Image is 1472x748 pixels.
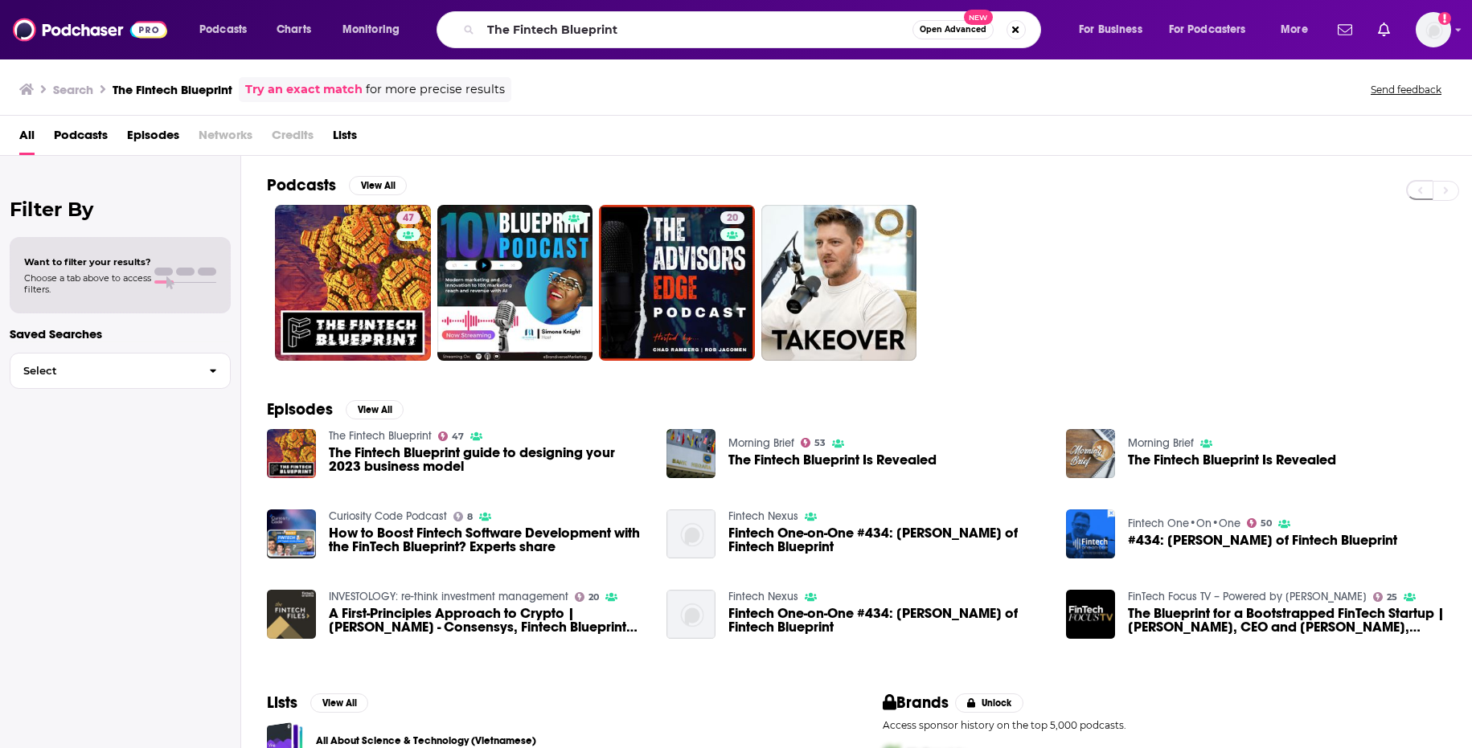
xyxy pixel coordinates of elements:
[13,14,167,45] img: Podchaser - Follow, Share and Rate Podcasts
[396,211,420,224] a: 47
[329,607,647,634] a: A First-Principles Approach to Crypto | Lex Sokolin - Consensys, Fintech Blueprint [The Future of...
[1261,520,1272,527] span: 50
[666,509,715,558] img: Fintech One-on-One #434: Lex Sokolin of Fintech Blueprint
[267,399,333,419] h2: Episodes
[267,429,316,478] img: The Fintech Blueprint guide to designing your 2023 business model
[267,509,316,558] img: How to Boost Fintech Software Development with the FinTech Blueprint? Experts share
[1372,16,1396,43] a: Show notifications dropdown
[403,211,414,227] span: 47
[1066,429,1115,478] img: The Fintech Blueprint Is Revealed
[267,399,404,419] a: EpisodesView All
[10,353,231,389] button: Select
[1128,517,1240,530] a: Fintech One•On•One
[1066,509,1115,558] img: #434: Lex Sokolin of Fintech Blueprint
[366,80,505,99] span: for more precise results
[920,26,986,34] span: Open Advanced
[199,122,252,155] span: Networks
[19,122,35,155] a: All
[267,175,407,195] a: PodcastsView All
[801,438,826,448] a: 53
[267,590,316,639] img: A First-Principles Approach to Crypto | Lex Sokolin - Consensys, Fintech Blueprint [The Future of...
[1128,436,1194,450] a: Morning Brief
[1158,17,1269,43] button: open menu
[329,446,647,473] a: The Fintech Blueprint guide to designing your 2023 business model
[1169,18,1246,41] span: For Podcasters
[10,366,196,376] span: Select
[1281,18,1308,41] span: More
[54,122,108,155] a: Podcasts
[720,211,744,224] a: 20
[467,513,473,521] span: 8
[1128,590,1367,603] a: FinTech Focus TV – Powered by Harrington Starr
[453,512,474,521] a: 8
[245,80,363,99] a: Try an exact match
[1128,453,1336,467] a: The Fintech Blueprint Is Revealed
[1128,533,1397,547] span: #434: [PERSON_NAME] of Fintech Blueprint
[267,693,368,713] a: ListsView All
[329,526,647,554] a: How to Boost Fintech Software Development with the FinTech Blueprint? Experts share
[331,17,420,43] button: open menu
[188,17,268,43] button: open menu
[1128,607,1446,634] a: The Blueprint for a Bootstrapped FinTech Startup | Itay Desau, CEO and Kirill Egorov, Head of Qua...
[266,17,321,43] a: Charts
[329,429,432,443] a: The Fintech Blueprint
[1128,607,1446,634] span: The Blueprint for a Bootstrapped FinTech Startup | [PERSON_NAME], CEO and [PERSON_NAME], Head of ...
[310,693,368,713] button: View All
[329,509,447,523] a: Curiosity Code Podcast
[452,11,1056,48] div: Search podcasts, credits, & more...
[1331,16,1359,43] a: Show notifications dropdown
[728,607,1047,634] a: Fintech One-on-One #434: Lex Sokolin of Fintech Blueprint
[127,122,179,155] span: Episodes
[728,607,1047,634] span: Fintech One-on-One #434: [PERSON_NAME] of Fintech Blueprint
[452,433,464,440] span: 47
[1416,12,1451,47] span: Logged in as WachsmanSG
[728,590,798,603] a: Fintech Nexus
[438,431,465,441] a: 47
[575,592,600,602] a: 20
[10,198,231,221] h2: Filter By
[955,693,1023,713] button: Unlock
[277,18,311,41] span: Charts
[1366,83,1446,96] button: Send feedback
[346,400,404,419] button: View All
[883,693,949,713] h2: Brands
[1079,18,1142,41] span: For Business
[113,82,232,97] h3: The Fintech Blueprint
[1269,17,1328,43] button: open menu
[267,175,336,195] h2: Podcasts
[24,256,151,268] span: Want to filter your results?
[1416,12,1451,47] button: Show profile menu
[666,590,715,639] img: Fintech One-on-One #434: Lex Sokolin of Fintech Blueprint
[272,122,314,155] span: Credits
[333,122,357,155] a: Lists
[267,693,297,713] h2: Lists
[1128,533,1397,547] a: #434: Lex Sokolin of Fintech Blueprint
[1438,12,1451,25] svg: Add a profile image
[199,18,247,41] span: Podcasts
[728,526,1047,554] a: Fintech One-on-One #434: Lex Sokolin of Fintech Blueprint
[1066,590,1115,639] img: The Blueprint for a Bootstrapped FinTech Startup | Itay Desau, CEO and Kirill Egorov, Head of Qua...
[10,326,231,341] p: Saved Searches
[727,211,738,227] span: 20
[883,719,1447,731] p: Access sponsor history on the top 5,000 podcasts.
[329,607,647,634] span: A First-Principles Approach to Crypto | [PERSON_NAME] - Consensys, Fintech Blueprint [The Future ...
[53,82,93,97] h3: Search
[666,429,715,478] img: The Fintech Blueprint Is Revealed
[728,453,937,467] a: The Fintech Blueprint Is Revealed
[728,436,794,450] a: Morning Brief
[1373,592,1398,602] a: 25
